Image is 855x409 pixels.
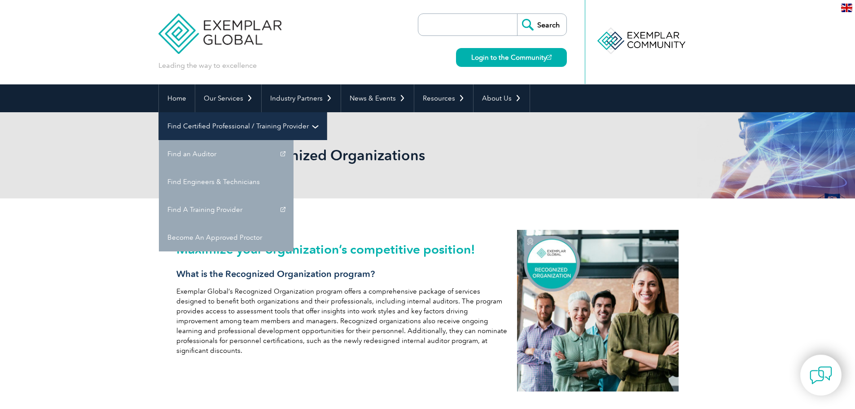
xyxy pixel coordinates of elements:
[159,224,294,251] a: Become An Approved Proctor
[159,168,294,196] a: Find Engineers & Technicians
[841,4,852,12] img: en
[414,84,473,112] a: Resources
[547,55,552,60] img: open_square.png
[810,364,832,387] img: contact-chat.png
[195,84,261,112] a: Our Services
[517,230,679,391] img: recognized organization
[456,48,567,67] a: Login to the Community
[176,242,475,257] span: Maximize your organization’s competitive position!
[517,14,566,35] input: Search
[158,148,535,163] h2: Programs for Recognized Organizations
[159,196,294,224] a: Find A Training Provider
[262,84,341,112] a: Industry Partners
[158,61,257,70] p: Leading the way to excellence
[341,84,414,112] a: News & Events
[159,140,294,168] a: Find an Auditor
[159,112,327,140] a: Find Certified Professional / Training Provider
[159,84,195,112] a: Home
[176,286,509,356] p: Exemplar Global’s Recognized Organization program offers a comprehensive package of services desi...
[474,84,530,112] a: About Us
[176,268,509,280] h3: What is the Recognized Organization program?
